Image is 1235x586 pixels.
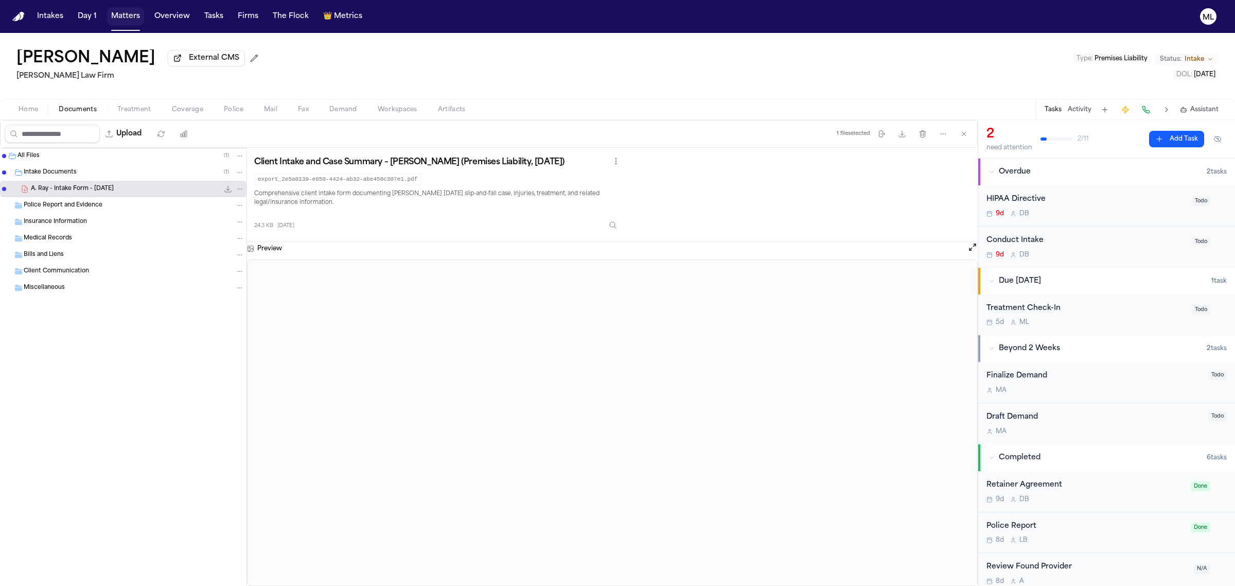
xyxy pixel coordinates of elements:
span: All Files [17,152,40,161]
button: Due [DATE]1task [978,268,1235,295]
button: Open preview [967,242,978,255]
div: Finalize Demand [986,370,1202,382]
span: M A [996,427,1007,436]
span: Todo [1208,411,1227,421]
span: 2 task s [1207,168,1227,176]
span: External CMS [189,53,239,63]
span: Premises Liability [1095,56,1148,62]
span: Home [19,106,38,114]
button: Inspect [604,216,622,234]
div: Open task: Draft Demand [978,403,1235,444]
button: Intakes [33,7,67,26]
span: Coverage [172,106,203,114]
span: Completed [999,453,1040,463]
span: Police [224,106,243,114]
div: Open task: Treatment Check-In [978,295,1235,335]
span: Todo [1192,305,1210,315]
span: Status: [1160,55,1181,63]
span: 1 task [1211,277,1227,285]
span: Client Communication [24,267,89,276]
span: M L [1019,318,1029,326]
span: 24.3 KB [254,222,273,230]
span: 2 task s [1207,344,1227,353]
div: Treatment Check-In [986,303,1186,315]
h1: [PERSON_NAME] [16,49,155,68]
div: Open task: Finalize Demand [978,362,1235,403]
span: Assistant [1190,106,1219,114]
span: D B [1019,210,1029,218]
span: Insurance Information [24,218,87,227]
span: 5d [996,318,1004,326]
span: 9d [996,210,1004,218]
span: ( 1 ) [224,169,229,175]
span: Artifacts [438,106,466,114]
a: Tasks [200,7,227,26]
button: Upload [100,125,148,143]
code: export_2e5a0139-e050-4424-ab32-abe450c307e1.pdf [254,174,421,185]
span: Metrics [334,11,362,22]
button: Overview [150,7,194,26]
div: Open task: Retainer Agreement [978,471,1235,512]
h3: Client Intake and Case Summary – [PERSON_NAME] (Premises Liability, [DATE]) [254,157,564,167]
span: DOL : [1176,72,1192,78]
span: [DATE] [277,222,294,230]
span: Type : [1077,56,1093,62]
div: 1 file selected [837,130,870,137]
span: Todo [1208,370,1227,380]
button: Change status from Intake [1155,53,1219,65]
span: D B [1019,251,1029,259]
div: Police Report [986,521,1185,532]
button: Download A. Ray - Intake Form - 9.6.25 [223,184,233,194]
span: A. Ray - Intake Form - [DATE] [31,185,114,194]
a: Day 1 [74,7,101,26]
button: External CMS [168,50,245,66]
span: Mail [264,106,277,114]
div: Open task: HIPAA Directive [978,185,1235,227]
div: Retainer Agreement [986,479,1185,491]
span: 8d [996,536,1004,544]
span: ( 1 ) [224,153,229,159]
span: Intake [1185,55,1204,63]
button: Edit DOL: 2025-06-05 [1173,70,1219,80]
span: Fax [298,106,309,114]
span: 2 / 11 [1078,135,1089,143]
span: Demand [329,106,357,114]
span: Todo [1192,196,1210,206]
iframe: A. Ray - Intake Form - 9.6.25 [248,260,977,585]
span: Due [DATE] [999,276,1041,286]
button: The Flock [269,7,313,26]
input: Search files [5,125,100,143]
button: Overdue2tasks [978,159,1235,185]
button: Make a Call [1139,102,1153,117]
button: Completed6tasks [978,444,1235,471]
div: HIPAA Directive [986,194,1186,205]
div: Open task: Police Report [978,512,1235,554]
button: Firms [234,7,262,26]
span: 6 task s [1207,454,1227,462]
button: Tasks [1045,106,1062,114]
span: 9d [996,495,1004,504]
span: Police Report and Evidence [24,201,102,210]
button: crownMetrics [319,7,366,26]
span: Workspaces [378,106,417,114]
span: Treatment [117,106,151,114]
div: Open task: Conduct Intake [978,227,1235,267]
span: Todo [1192,237,1210,247]
button: Activity [1068,106,1091,114]
div: 2 [986,126,1032,143]
span: 8d [996,577,1004,585]
span: Overdue [999,167,1031,177]
h2: [PERSON_NAME] Law Firm [16,70,262,82]
div: Review Found Provider [986,561,1188,573]
span: 9d [996,251,1004,259]
span: Beyond 2 Weeks [999,343,1060,354]
button: Create Immediate Task [1118,102,1133,117]
span: D B [1019,495,1029,504]
button: Matters [107,7,144,26]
